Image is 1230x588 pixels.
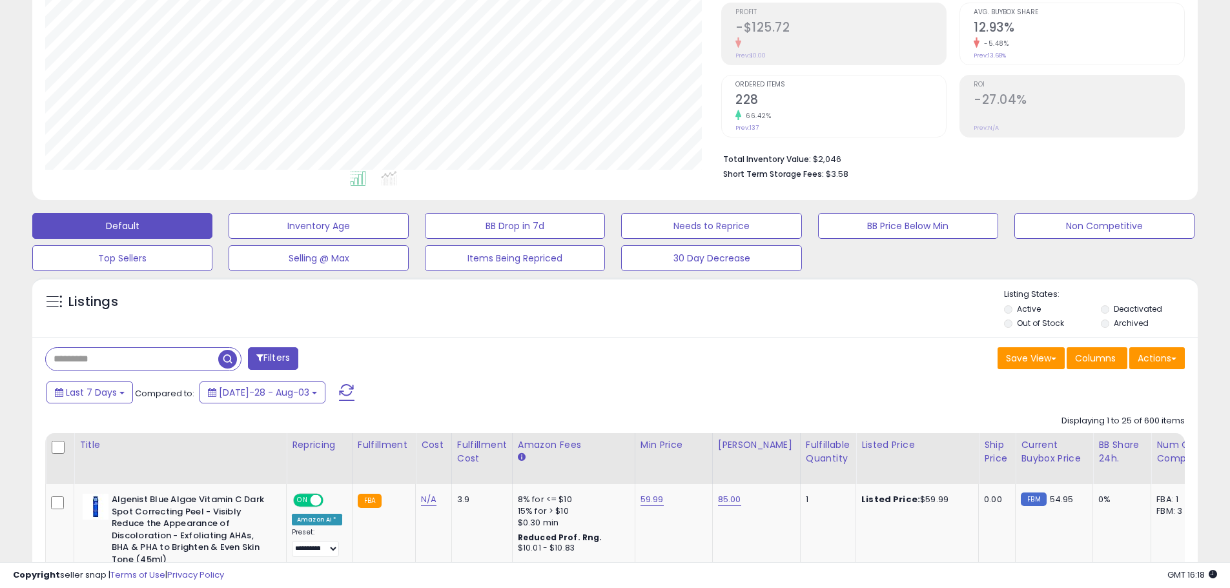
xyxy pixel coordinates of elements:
button: 30 Day Decrease [621,245,801,271]
b: Short Term Storage Fees: [723,168,824,179]
span: 2025-08-11 16:18 GMT [1167,569,1217,581]
small: Prev: 137 [735,124,759,132]
b: Listed Price: [861,493,920,505]
div: 8% for <= $10 [518,494,625,505]
small: FBA [358,494,382,508]
div: Current Buybox Price [1021,438,1087,465]
div: $0.30 min [518,517,625,529]
button: Columns [1067,347,1127,369]
span: 54.95 [1050,493,1074,505]
div: FBA: 1 [1156,494,1199,505]
div: Ship Price [984,438,1010,465]
a: 85.00 [718,493,741,506]
button: BB Drop in 7d [425,213,605,239]
div: Title [79,438,281,452]
div: $10.01 - $10.83 [518,543,625,554]
div: Min Price [641,438,707,452]
li: $2,046 [723,150,1175,166]
div: Fulfillment [358,438,410,452]
button: [DATE]-28 - Aug-03 [200,381,325,403]
a: N/A [421,493,436,506]
div: Displaying 1 to 25 of 600 items [1061,415,1185,427]
span: $3.58 [826,168,848,180]
div: 0% [1098,494,1141,505]
small: Prev: N/A [974,124,999,132]
label: Deactivated [1114,303,1162,314]
button: Actions [1129,347,1185,369]
span: Last 7 Days [66,386,117,399]
b: Reduced Prof. Rng. [518,532,602,543]
span: ROI [974,81,1184,88]
span: OFF [322,495,342,506]
small: Prev: $0.00 [735,52,766,59]
div: Repricing [292,438,347,452]
div: 1 [806,494,846,505]
div: Fulfillable Quantity [806,438,850,465]
button: Selling @ Max [229,245,409,271]
h5: Listings [68,293,118,311]
small: FBM [1021,492,1046,506]
button: Inventory Age [229,213,409,239]
img: 31p8HIaKFrL._SL40_.jpg [83,494,108,520]
div: $59.99 [861,494,969,505]
div: 15% for > $10 [518,505,625,517]
div: 3.9 [457,494,502,505]
h2: 12.93% [974,20,1184,37]
div: Fulfillment Cost [457,438,507,465]
label: Active [1017,303,1041,314]
button: Filters [248,347,298,370]
div: [PERSON_NAME] [718,438,795,452]
div: Cost [421,438,446,452]
span: [DATE]-28 - Aug-03 [219,386,309,399]
a: 59.99 [641,493,664,506]
p: Listing States: [1004,289,1198,301]
small: 66.42% [741,111,771,121]
div: FBM: 3 [1156,505,1199,517]
label: Archived [1114,318,1149,329]
a: Terms of Use [110,569,165,581]
h2: -27.04% [974,92,1184,110]
button: Top Sellers [32,245,212,271]
strong: Copyright [13,569,60,581]
h2: 228 [735,92,946,110]
h2: -$125.72 [735,20,946,37]
button: BB Price Below Min [818,213,998,239]
button: Save View [998,347,1065,369]
button: Items Being Repriced [425,245,605,271]
div: Num of Comp. [1156,438,1204,465]
span: Profit [735,9,946,16]
small: Prev: 13.68% [974,52,1006,59]
span: Ordered Items [735,81,946,88]
div: Listed Price [861,438,973,452]
div: BB Share 24h. [1098,438,1145,465]
label: Out of Stock [1017,318,1064,329]
div: Amazon AI * [292,514,342,525]
button: Non Competitive [1014,213,1194,239]
button: Needs to Reprice [621,213,801,239]
small: Amazon Fees. [518,452,526,463]
div: Preset: [292,528,342,557]
span: Avg. Buybox Share [974,9,1184,16]
span: Columns [1075,352,1116,365]
div: 0.00 [984,494,1005,505]
div: Amazon Fees [518,438,630,452]
b: Total Inventory Value: [723,154,811,165]
button: Last 7 Days [46,381,133,403]
div: seller snap | | [13,569,224,582]
span: ON [294,495,311,506]
small: -5.48% [979,39,1009,48]
a: Privacy Policy [167,569,224,581]
b: Algenist Blue Algae Vitamin C Dark Spot Correcting Peel - Visibly Reduce the Appearance of Discol... [112,494,269,569]
button: Default [32,213,212,239]
span: Compared to: [135,387,194,400]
